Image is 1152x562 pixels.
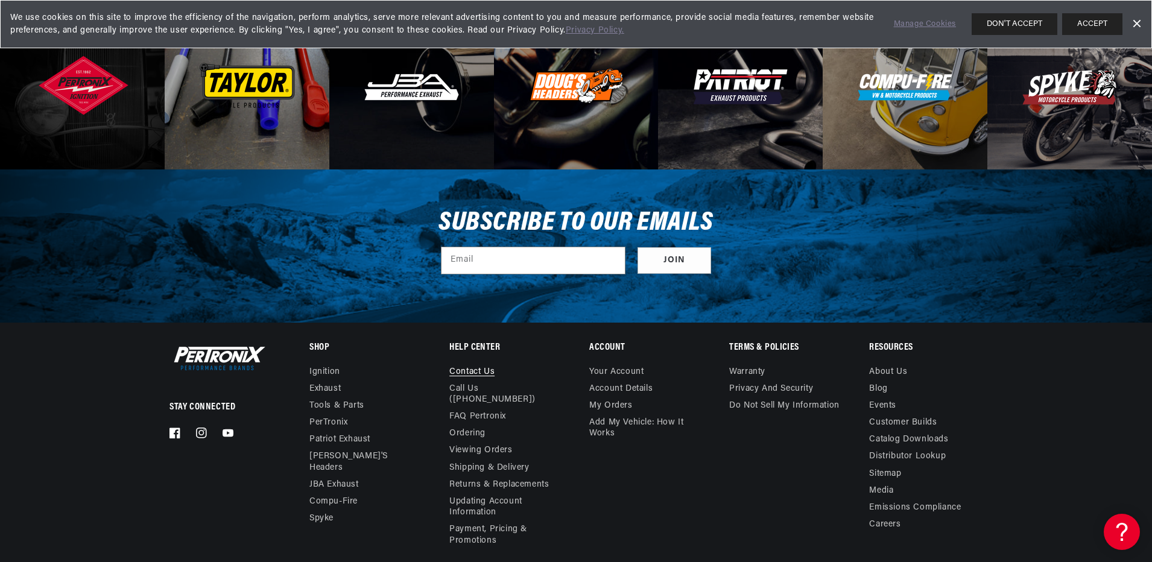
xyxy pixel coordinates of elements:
a: Privacy and Security [729,380,813,397]
a: Careers [869,516,900,533]
a: Warranty [729,367,765,380]
button: Subscribe [638,247,711,274]
a: Exhaust [309,380,341,397]
a: Contact us [449,367,495,380]
a: Spyke [309,510,334,527]
a: My orders [589,397,632,414]
a: JBA Exhaust [309,476,359,493]
a: Updating Account Information [449,493,553,521]
a: Dismiss Banner [1127,15,1145,33]
h3: Subscribe to our emails [438,212,714,235]
a: Shipping & Delivery [449,459,529,476]
a: Distributor Lookup [869,448,946,465]
a: Catalog Downloads [869,431,948,448]
a: Account details [589,380,653,397]
a: Viewing Orders [449,442,512,459]
a: Returns & Replacements [449,476,549,493]
input: Email [441,247,625,274]
a: Sitemap [869,466,901,482]
img: Pertronix [169,344,266,373]
a: FAQ Pertronix [449,408,506,425]
a: Media [869,482,893,499]
a: Manage Cookies [894,18,956,31]
a: Privacy Policy. [566,26,624,35]
a: Call Us ([PHONE_NUMBER]) [449,380,553,408]
a: Do not sell my information [729,397,840,414]
a: Ignition [309,367,340,380]
a: Tools & Parts [309,397,364,414]
a: Emissions compliance [869,499,961,516]
span: We use cookies on this site to improve the efficiency of the navigation, perform analytics, serve... [10,11,877,37]
a: PerTronix [309,414,347,431]
a: Add My Vehicle: How It Works [589,414,702,442]
a: Your account [589,367,644,380]
button: DON'T ACCEPT [972,13,1057,35]
a: About Us [869,367,907,380]
a: [PERSON_NAME]'s Headers [309,448,413,476]
a: Customer Builds [869,414,937,431]
a: Blog [869,380,887,397]
button: ACCEPT [1062,13,1122,35]
a: Payment, Pricing & Promotions [449,521,562,549]
a: Events [869,397,896,414]
a: Compu-Fire [309,493,358,510]
p: Stay Connected [169,401,270,414]
a: Ordering [449,425,486,442]
a: Patriot Exhaust [309,431,370,448]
